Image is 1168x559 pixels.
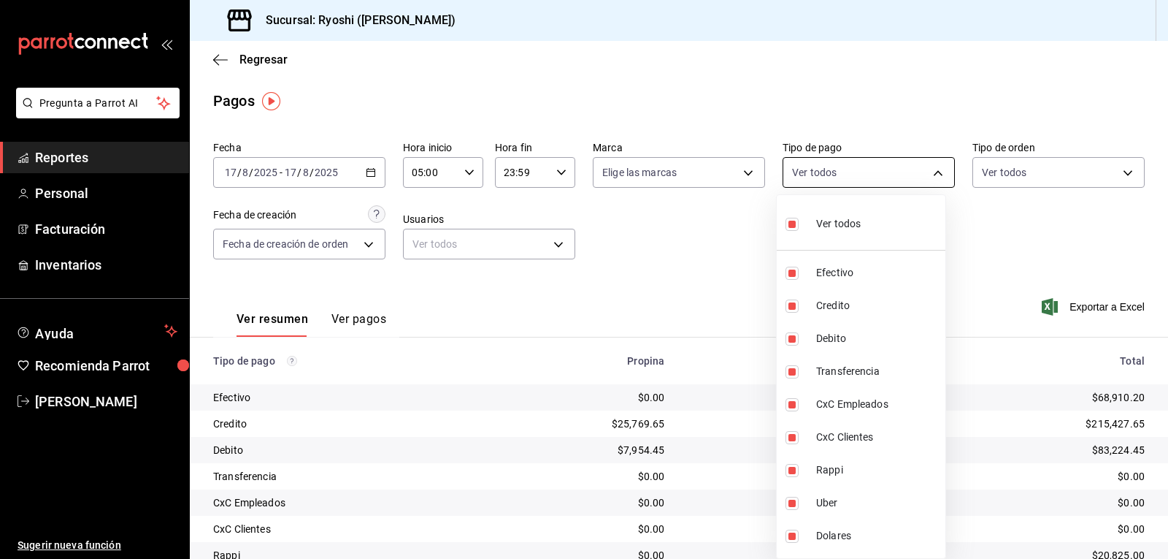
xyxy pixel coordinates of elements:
span: Ver todos [816,216,861,232]
span: Credito [816,298,940,313]
span: Debito [816,331,940,346]
span: Dolares [816,528,940,544]
span: Efectivo [816,265,940,281]
span: CxC Empleados [816,397,940,412]
span: Rappi [816,463,940,478]
span: CxC Clientes [816,430,940,445]
span: Transferencia [816,364,940,379]
span: Uber [816,495,940,511]
img: Tooltip marker [262,92,280,110]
